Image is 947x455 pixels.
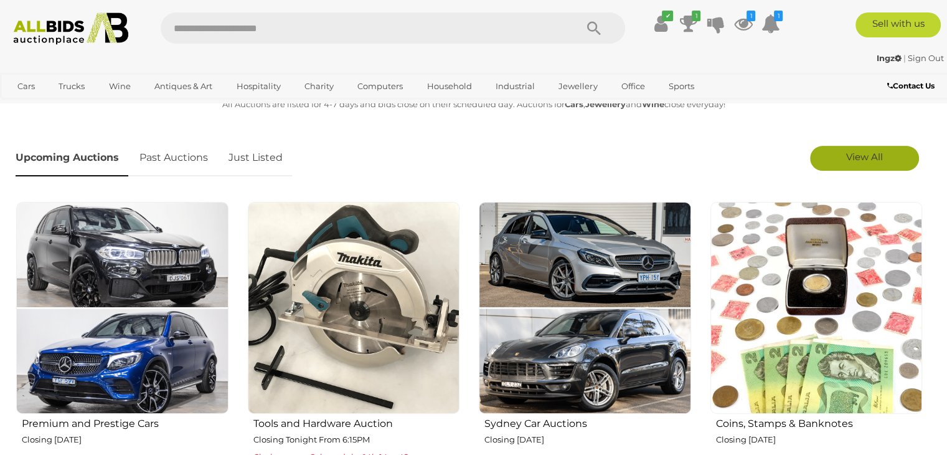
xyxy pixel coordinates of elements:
strong: Jewellery [585,99,626,109]
a: Hospitality [229,76,289,97]
a: Industrial [488,76,543,97]
img: Tools and Hardware Auction [248,202,460,414]
img: Coins, Stamps & Banknotes [710,202,923,414]
p: All Auctions are listed for 4-7 days and bids close on their scheduled day. Auctions for , and cl... [16,97,931,112]
a: View All [810,146,919,171]
a: 1 [733,12,752,35]
a: Wine [101,76,139,97]
strong: Cars [565,99,583,109]
h2: Premium and Prestige Cars [22,415,229,429]
a: 1 [679,12,697,35]
button: Search [563,12,625,44]
a: [GEOGRAPHIC_DATA] [9,97,114,117]
a: Contact Us [887,79,938,93]
a: ✔ [651,12,670,35]
a: Trucks [50,76,93,97]
i: 1 [692,11,700,21]
h2: Sydney Car Auctions [484,415,691,429]
a: Office [613,76,653,97]
a: Antiques & Art [146,76,220,97]
a: Charity [296,76,342,97]
a: Sell with us [855,12,941,37]
a: Just Listed [219,140,292,176]
strong: Ingz [877,53,902,63]
p: Closing [DATE] [484,433,691,447]
a: Computers [349,76,411,97]
span: View All [846,151,883,163]
span: | [903,53,906,63]
a: Cars [9,76,43,97]
h2: Coins, Stamps & Banknotes [716,415,923,429]
strong: Wine [642,99,664,109]
p: Closing Tonight From 6:15PM [253,433,460,447]
b: Contact Us [887,81,935,90]
img: Allbids.com.au [7,12,135,45]
i: 1 [747,11,755,21]
a: Household [419,76,480,97]
img: Sydney Car Auctions [479,202,691,414]
a: Sign Out [908,53,944,63]
i: ✔ [662,11,673,21]
a: Upcoming Auctions [16,140,128,176]
a: 1 [761,12,780,35]
a: Jewellery [550,76,605,97]
img: Premium and Prestige Cars [16,202,229,414]
p: Closing [DATE] [716,433,923,447]
p: Closing [DATE] [22,433,229,447]
a: Sports [661,76,702,97]
h2: Tools and Hardware Auction [253,415,460,429]
a: Ingz [877,53,903,63]
i: 1 [774,11,783,21]
a: Past Auctions [130,140,217,176]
